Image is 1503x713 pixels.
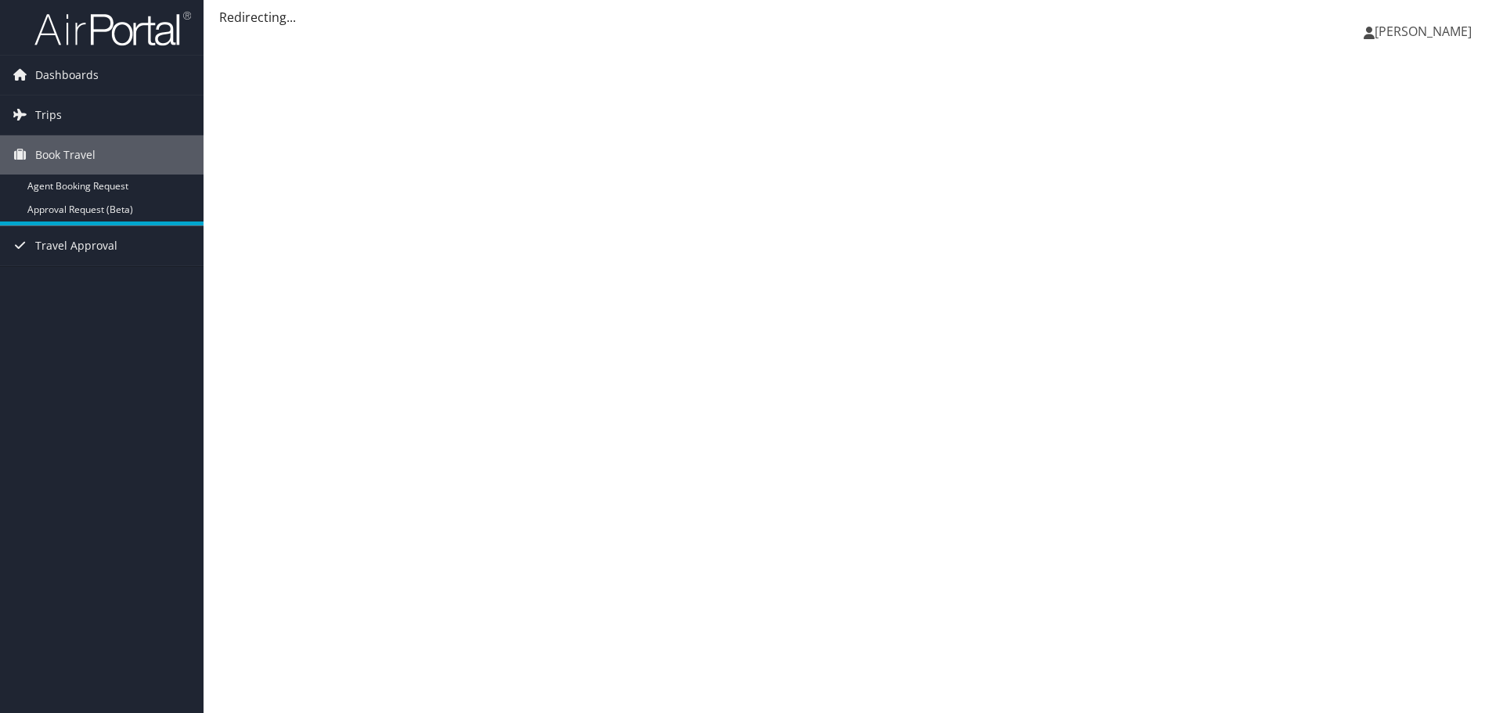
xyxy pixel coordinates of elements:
div: Redirecting... [219,8,1487,27]
a: [PERSON_NAME] [1364,8,1487,55]
span: Travel Approval [35,226,117,265]
img: airportal-logo.png [34,10,191,47]
span: Book Travel [35,135,96,175]
span: [PERSON_NAME] [1375,23,1472,40]
span: Dashboards [35,56,99,95]
span: Trips [35,95,62,135]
